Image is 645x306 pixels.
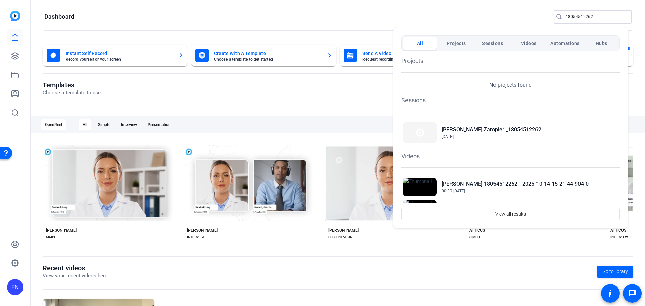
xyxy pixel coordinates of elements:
p: No projects found [489,81,532,89]
button: View all results [401,208,620,220]
img: Thumbnail [403,178,437,196]
span: Automations [550,37,580,49]
h2: [PERSON_NAME]-18054512262---2025-10-14-15-21-44-904-0 [442,180,589,188]
span: Videos [521,37,537,49]
span: | [452,189,453,193]
img: Thumbnail [403,122,437,143]
span: View all results [495,208,526,220]
img: Thumbnail [403,200,437,219]
span: [DATE] [453,189,465,193]
h2: [PERSON_NAME]-18054512262---2025-10-14-15-19-35-811-0 [442,203,589,211]
span: [DATE] [442,134,454,139]
h1: Videos [401,151,620,161]
h1: Sessions [401,96,620,105]
span: Hubs [596,37,607,49]
h1: Projects [401,56,620,65]
span: Sessions [482,37,503,49]
span: Projects [447,37,466,49]
span: All [417,37,423,49]
span: 00:39 [442,189,452,193]
h2: [PERSON_NAME] Zampieri_18054512262 [442,126,541,134]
